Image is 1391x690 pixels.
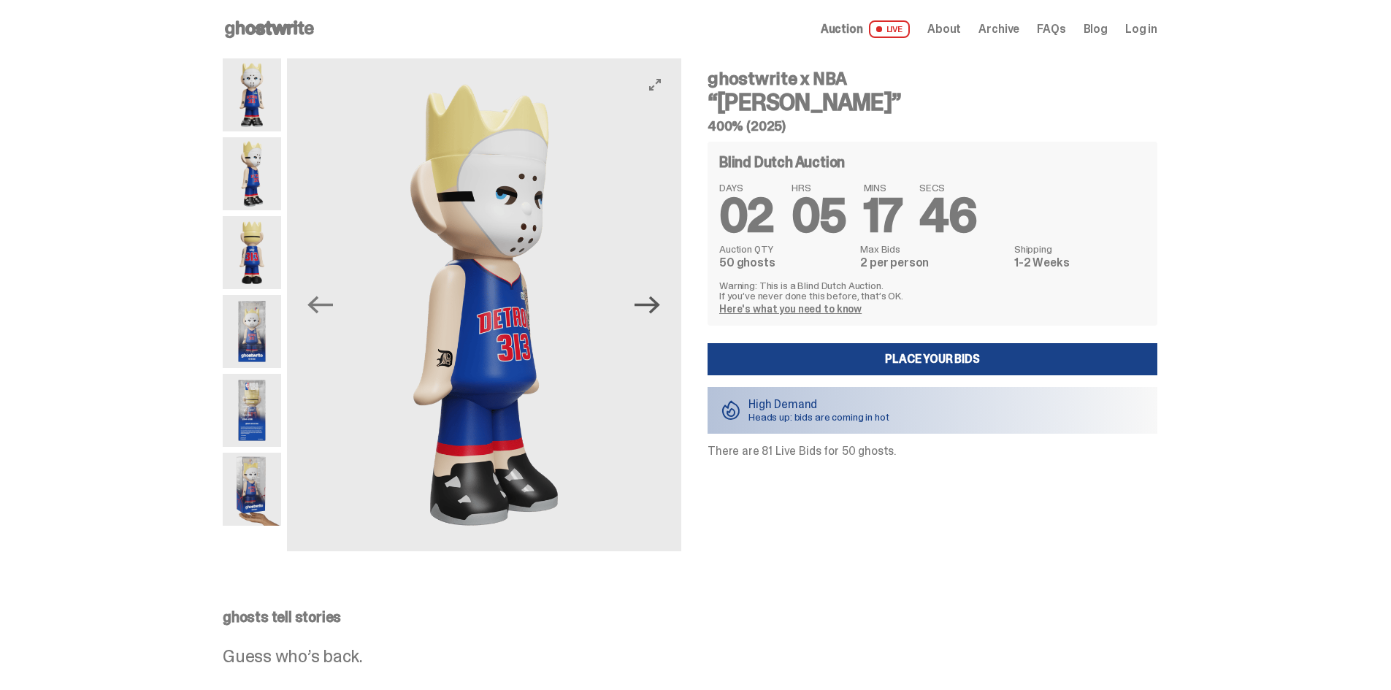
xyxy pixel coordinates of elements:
[223,58,281,131] img: Copy%20of%20Eminem_NBA_400_1.png
[1125,23,1157,35] a: Log in
[708,343,1157,375] a: Place your Bids
[719,302,862,315] a: Here's what you need to know
[223,137,281,210] img: Copy%20of%20Eminem_NBA_400_3.png
[864,183,903,193] span: MINS
[223,374,281,447] img: Eminem_NBA_400_13.png
[919,185,976,246] span: 46
[1014,244,1146,254] dt: Shipping
[869,20,911,38] span: LIVE
[1037,23,1065,35] a: FAQs
[821,20,910,38] a: Auction LIVE
[632,289,664,321] button: Next
[708,445,1157,457] p: There are 81 Live Bids for 50 ghosts.
[719,244,851,254] dt: Auction QTY
[304,289,337,321] button: Previous
[927,23,961,35] a: About
[719,280,1146,301] p: Warning: This is a Blind Dutch Auction. If you’ve never done this before, that’s OK.
[748,399,889,410] p: High Demand
[1084,23,1108,35] a: Blog
[287,58,681,551] img: Copy%20of%20Eminem_NBA_400_3.png
[860,257,1005,269] dd: 2 per person
[223,610,1157,624] p: ghosts tell stories
[719,155,845,169] h4: Blind Dutch Auction
[719,183,774,193] span: DAYS
[792,185,846,246] span: 05
[860,244,1005,254] dt: Max Bids
[223,295,281,368] img: Eminem_NBA_400_12.png
[223,453,281,526] img: eminem%20scale.png
[719,185,774,246] span: 02
[978,23,1019,35] a: Archive
[708,120,1157,133] h5: 400% (2025)
[708,70,1157,88] h4: ghostwrite x NBA
[748,412,889,422] p: Heads up: bids are coming in hot
[646,76,664,93] button: View full-screen
[223,216,281,289] img: Copy%20of%20Eminem_NBA_400_6.png
[919,183,976,193] span: SECS
[708,91,1157,114] h3: “[PERSON_NAME]”
[719,257,851,269] dd: 50 ghosts
[864,185,903,246] span: 17
[792,183,846,193] span: HRS
[821,23,863,35] span: Auction
[1014,257,1146,269] dd: 1-2 Weeks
